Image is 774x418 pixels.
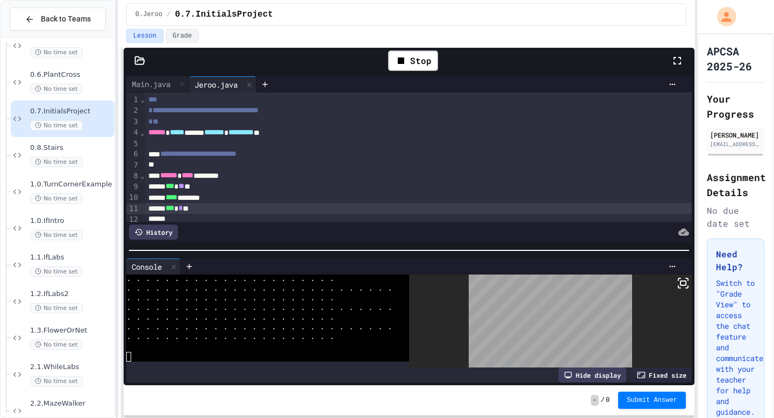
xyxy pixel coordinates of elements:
[126,29,163,43] button: Lesson
[135,10,162,19] span: 0.Jeroo
[388,51,438,71] div: Stop
[126,294,334,304] span: . . . . . . . . . . . . . . . . . . . . . .
[30,120,83,131] span: No time set
[189,79,243,90] div: Jeroo.java
[30,363,112,372] span: 2.1.WhileLabs
[129,225,178,240] div: History
[30,70,112,80] span: 0.6.PlantCross
[30,376,83,386] span: No time set
[140,128,145,137] span: Fold line
[126,304,392,313] span: . . . . . . . . . . . . . . . . . . . . . . . . . . . .
[706,4,739,29] div: My Account
[126,78,176,90] div: Main.java
[716,248,755,273] h3: Need Help?
[126,258,181,275] div: Console
[126,127,140,138] div: 4
[632,367,692,383] div: Fixed size
[707,44,764,74] h1: APCSA 2025-26
[126,261,167,272] div: Console
[30,230,83,240] span: No time set
[126,117,140,127] div: 3
[189,76,256,92] div: Jeroo.java
[126,284,392,294] span: . . . . . . . . . . . . . . . . . . . . . . . . . . . .
[126,105,140,116] div: 2
[716,278,755,417] p: Switch to "Grade View" to access the chat feature and communicate with your teacher for help and ...
[126,333,334,342] span: . . . . . . . . . . . . . . . . . . . . . .
[30,253,112,262] span: 1.1.IfLabs
[707,91,764,121] h2: Your Progress
[10,8,106,31] button: Back to Teams
[30,193,83,204] span: No time set
[710,140,761,148] div: [EMAIL_ADDRESS][DOMAIN_NAME]
[140,95,145,104] span: Fold line
[30,266,83,277] span: No time set
[30,180,112,189] span: 1.0.TurnCornerExample
[30,340,83,350] span: No time set
[126,139,140,149] div: 5
[30,303,83,313] span: No time set
[558,367,626,383] div: Hide display
[707,170,764,200] h2: Assignment Details
[126,76,189,92] div: Main.java
[166,29,199,43] button: Grade
[126,160,140,171] div: 7
[30,217,112,226] span: 1.0.IfIntro
[30,399,112,408] span: 2.2.MazeWalker
[126,192,140,203] div: 10
[601,396,605,405] span: /
[30,47,83,57] span: No time set
[41,13,91,25] span: Back to Teams
[710,130,761,140] div: [PERSON_NAME]
[126,182,140,192] div: 9
[30,290,112,299] span: 1.2.IfLabs2
[140,171,145,180] span: Fold line
[175,8,273,21] span: 0.7.InitialsProject
[126,149,140,160] div: 6
[126,275,334,284] span: . . . . . . . . . . . . . . . . . . . . . .
[126,204,140,214] div: 11
[30,84,83,94] span: No time set
[627,396,677,405] span: Submit Answer
[126,171,140,182] div: 8
[707,204,764,230] div: No due date set
[126,95,140,105] div: 1
[30,157,83,167] span: No time set
[126,323,392,333] span: . . . . . . . . . . . . . . . . . . . . . . . . . . . .
[126,313,334,323] span: . . . . . . . . . . . . . . . . . . . . . .
[126,214,140,225] div: 12
[618,392,686,409] button: Submit Answer
[606,396,610,405] span: 0
[167,10,170,19] span: /
[30,143,112,153] span: 0.8.Stairs
[591,395,599,406] span: -
[30,326,112,335] span: 1.3.FlowerOrNet
[30,107,112,116] span: 0.7.InitialsProject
